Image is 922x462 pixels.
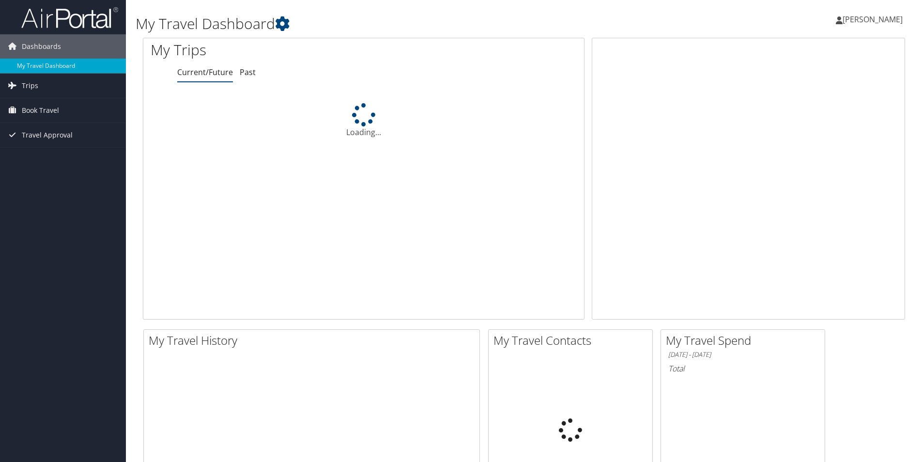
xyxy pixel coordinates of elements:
[22,123,73,147] span: Travel Approval
[668,350,817,359] h6: [DATE] - [DATE]
[22,98,59,123] span: Book Travel
[668,363,817,374] h6: Total
[21,6,118,29] img: airportal-logo.png
[22,34,61,59] span: Dashboards
[177,67,233,77] a: Current/Future
[136,14,653,34] h1: My Travel Dashboard
[493,332,652,349] h2: My Travel Contacts
[836,5,912,34] a: [PERSON_NAME]
[240,67,256,77] a: Past
[143,103,584,138] div: Loading...
[151,40,393,60] h1: My Trips
[843,14,903,25] span: [PERSON_NAME]
[666,332,825,349] h2: My Travel Spend
[149,332,479,349] h2: My Travel History
[22,74,38,98] span: Trips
